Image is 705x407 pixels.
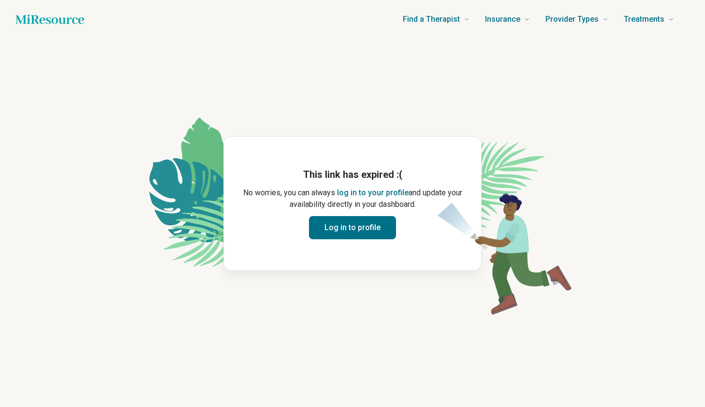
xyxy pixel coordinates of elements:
span: Treatments [624,13,664,26]
a: Home page [15,10,84,29]
span: Provider Types [545,13,599,26]
h1: This link has expired :( [239,168,466,181]
button: log in to your profile [337,187,409,199]
span: Find a Therapist [403,13,460,26]
span: Insurance [485,13,520,26]
button: Log in to profile [309,216,396,239]
p: No worries, you can always and update your availability directly in your dashboard. [239,187,466,210]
